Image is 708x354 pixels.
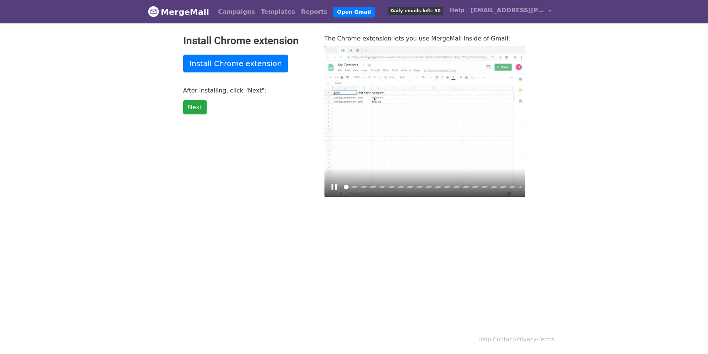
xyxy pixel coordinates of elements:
a: Install Chrome extension [183,55,288,72]
p: After installing, click "Next": [183,87,313,94]
span: Daily emails left: 50 [388,7,443,15]
span: [EMAIL_ADDRESS][PERSON_NAME][DOMAIN_NAME] [471,6,545,15]
a: [EMAIL_ADDRESS][PERSON_NAME][DOMAIN_NAME] [468,3,555,20]
a: MergeMail [148,4,209,20]
a: Help [478,336,491,343]
button: Play [328,181,340,193]
a: Templates [258,4,298,19]
a: Help [446,3,468,18]
a: Daily emails left: 50 [385,3,446,18]
a: Reports [298,4,330,19]
img: MergeMail logo [148,6,159,17]
h2: Install Chrome extension [183,35,313,47]
a: Contact [493,336,514,343]
a: Next [183,100,207,114]
a: Privacy [516,336,536,343]
a: Terms [538,336,555,343]
p: The Chrome extension lets you use MergeMail inside of Gmail: [324,35,525,42]
a: Campaigns [215,4,258,19]
input: Seek [344,184,521,191]
a: Open Gmail [333,7,375,17]
iframe: Chat Widget [671,318,708,354]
